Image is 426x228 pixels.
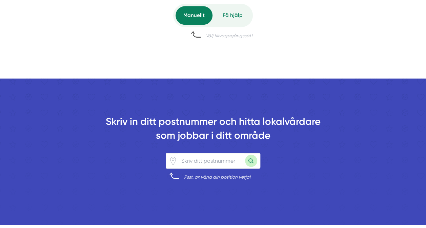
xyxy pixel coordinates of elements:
[215,6,250,25] div: Få hjälp
[206,32,253,39] div: Välj tillvägagångssätt
[176,6,212,25] div: Manuellt
[245,155,257,167] button: Sök med postnummer
[105,115,321,147] h2: Skriv in ditt postnummer och hitta lokalvårdare som jobbar i ditt område
[177,153,245,168] input: Skriv ditt postnummer
[184,174,250,180] div: Psst, använd din position vetja!
[169,157,177,165] span: Klicka för att använda din position.
[169,157,177,165] svg: Pin / Karta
